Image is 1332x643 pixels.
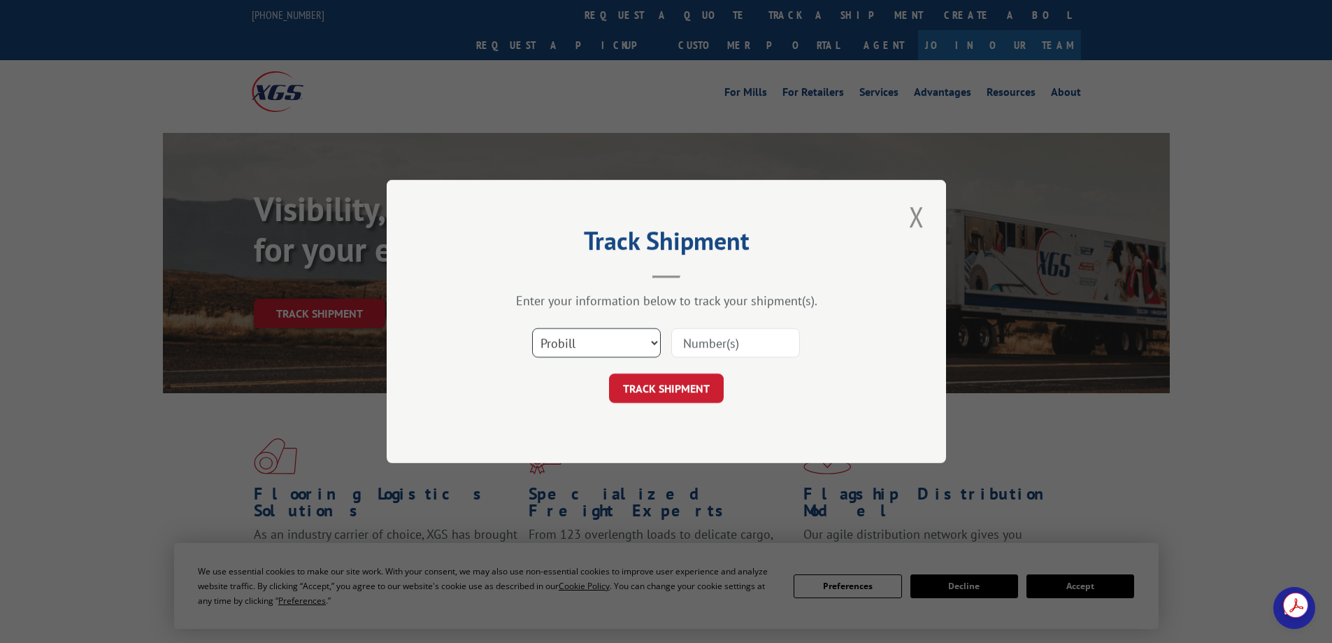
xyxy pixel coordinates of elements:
[457,292,876,309] div: Enter your information below to track your shipment(s).
[609,374,724,403] button: TRACK SHIPMENT
[1273,587,1315,629] a: Open chat
[905,197,929,236] button: Close modal
[457,231,876,257] h2: Track Shipment
[671,328,800,358] input: Number(s)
